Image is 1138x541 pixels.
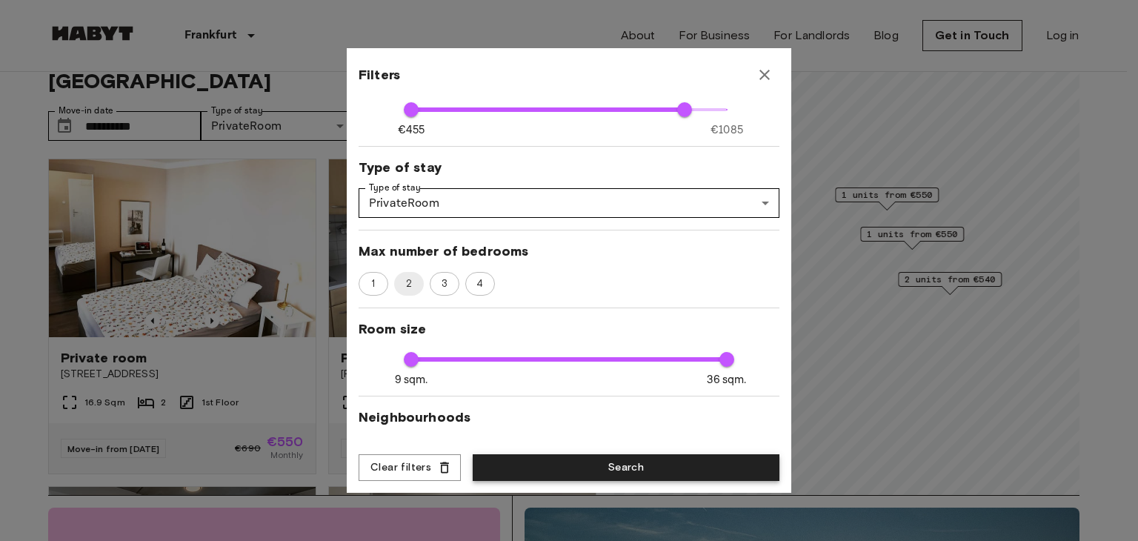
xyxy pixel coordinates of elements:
span: 9 sqm. [395,372,428,388]
span: 1 [363,276,383,291]
span: Filters [359,66,400,84]
span: €455 [398,122,425,138]
div: 2 [394,272,424,296]
span: 4 [468,276,491,291]
button: Search [473,454,779,482]
button: Clear filters [359,454,461,482]
span: 3 [433,276,456,291]
div: 1 [359,272,388,296]
label: Type of stay [369,182,421,194]
div: 4 [465,272,495,296]
div: 3 [430,272,459,296]
span: Type of stay [359,159,779,176]
span: €1085 [711,122,743,138]
span: Neighbourhoods [359,408,779,426]
span: 36 sqm. [707,372,746,388]
span: Max number of bedrooms [359,242,779,260]
span: 2 [397,276,421,291]
span: Room size [359,320,779,338]
div: PrivateRoom [359,188,779,218]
